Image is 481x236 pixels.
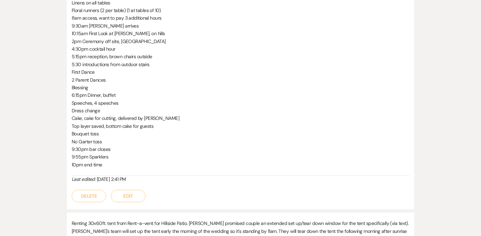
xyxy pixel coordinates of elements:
[72,76,409,84] p: 2 Parent Dances
[72,190,106,202] button: Delete
[72,45,409,53] p: 4:30pm cocktail hour
[72,130,409,137] p: Bouquet toss
[72,114,409,122] p: Cake, cake for cutting, delivered by [PERSON_NAME]
[72,22,409,30] p: 9:30am [PERSON_NAME] arrives
[72,53,409,60] p: 5:15pm reception, brown chairs outside
[72,145,409,153] p: 9:30pm bar closes
[72,30,409,37] p: 10:15am First Look at [PERSON_NAME], on hills
[72,14,409,22] p: 8am access, want to pay 3 additional hours
[72,107,409,114] p: Dress change
[111,190,145,202] button: Edit
[72,122,409,130] p: Top layer saved, bottom cake for guests
[72,91,409,99] p: 6:15pm Dinner, buffet
[72,153,409,161] p: 9:55pm Sparklers
[72,99,409,107] p: Speeches, 4 speeches
[72,38,409,45] p: 2pm Ceremony off site, [GEOGRAPHIC_DATA]
[72,68,409,76] p: First Dance
[72,84,409,91] p: Blessing
[72,7,409,14] p: Floral runners (2 per table) (1 at tables of 10)
[72,176,95,182] i: Last edited:
[72,161,409,168] p: 10pm end time
[72,138,409,145] p: No Garter toss
[72,176,409,183] div: [DATE] 2:41 PM
[72,61,409,68] p: 5:30 introductions from outdoor stairs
